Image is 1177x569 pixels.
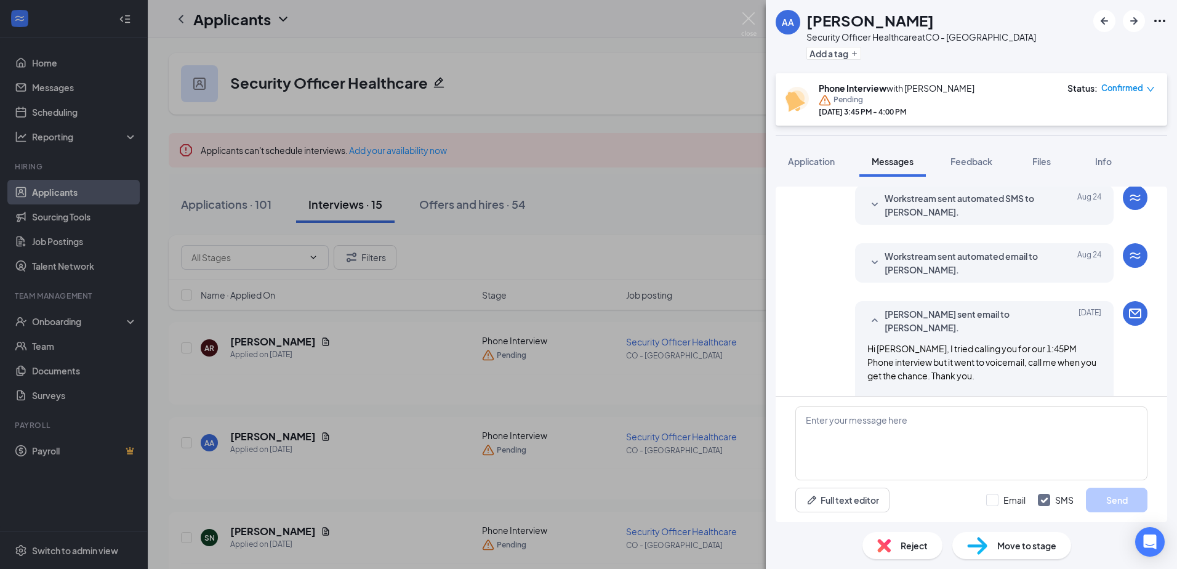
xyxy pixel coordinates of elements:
[950,156,992,167] span: Feedback
[1135,527,1165,557] div: Open Intercom Messenger
[834,94,863,107] span: Pending
[1128,248,1143,263] svg: WorkstreamLogo
[867,343,1096,422] span: Hi [PERSON_NAME], I tried calling you for our 1:45PM Phone interview but it went to voicemail, ca...
[1067,82,1098,94] div: Status :
[1101,82,1143,94] span: Confirmed
[901,539,928,552] span: Reject
[1032,156,1051,167] span: Files
[1123,10,1145,32] button: ArrowRight
[851,50,858,57] svg: Plus
[788,156,835,167] span: Application
[819,107,974,117] div: [DATE] 3:45 PM - 4:00 PM
[1097,14,1112,28] svg: ArrowLeftNew
[885,249,1046,276] span: Workstream sent automated email to [PERSON_NAME].
[872,156,914,167] span: Messages
[1093,10,1115,32] button: ArrowLeftNew
[1146,85,1155,94] span: down
[1077,249,1101,276] span: Aug 24
[806,31,1036,43] div: Security Officer Healthcare at CO - [GEOGRAPHIC_DATA]
[1095,156,1112,167] span: Info
[1128,190,1143,205] svg: WorkstreamLogo
[819,94,831,107] svg: Warning
[806,47,861,60] button: PlusAdd a tag
[885,307,1046,334] span: [PERSON_NAME] sent email to [PERSON_NAME].
[1079,307,1101,334] span: [DATE]
[795,488,890,512] button: Full text editorPen
[1077,192,1101,219] span: Aug 24
[867,198,882,212] svg: SmallChevronDown
[867,256,882,270] svg: SmallChevronDown
[885,192,1046,219] span: Workstream sent automated SMS to [PERSON_NAME].
[806,494,818,506] svg: Pen
[1128,306,1143,321] svg: Email
[819,82,974,94] div: with [PERSON_NAME]
[806,10,934,31] h1: [PERSON_NAME]
[867,313,882,328] svg: SmallChevronUp
[782,16,794,28] div: AA
[1152,14,1167,28] svg: Ellipses
[1086,488,1147,512] button: Send
[997,539,1056,552] span: Move to stage
[819,83,886,94] b: Phone Interview
[1127,14,1141,28] svg: ArrowRight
